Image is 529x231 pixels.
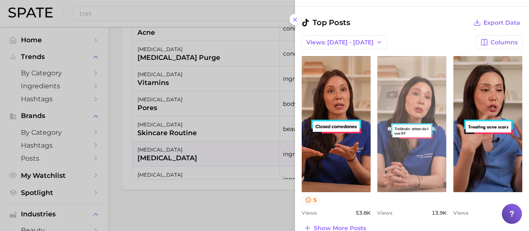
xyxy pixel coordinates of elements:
[483,19,520,26] span: Export Data
[471,17,522,28] button: Export Data
[302,35,387,49] button: Views: [DATE] - [DATE]
[302,210,317,216] span: Views
[302,196,320,205] button: 5
[453,210,468,216] span: Views
[356,210,371,216] span: 53.8k
[306,39,374,46] span: Views: [DATE] - [DATE]
[491,39,518,46] span: Columns
[377,210,392,216] span: Views
[476,35,522,49] button: Columns
[432,210,447,216] span: 13.9k
[302,17,350,28] span: Top Posts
